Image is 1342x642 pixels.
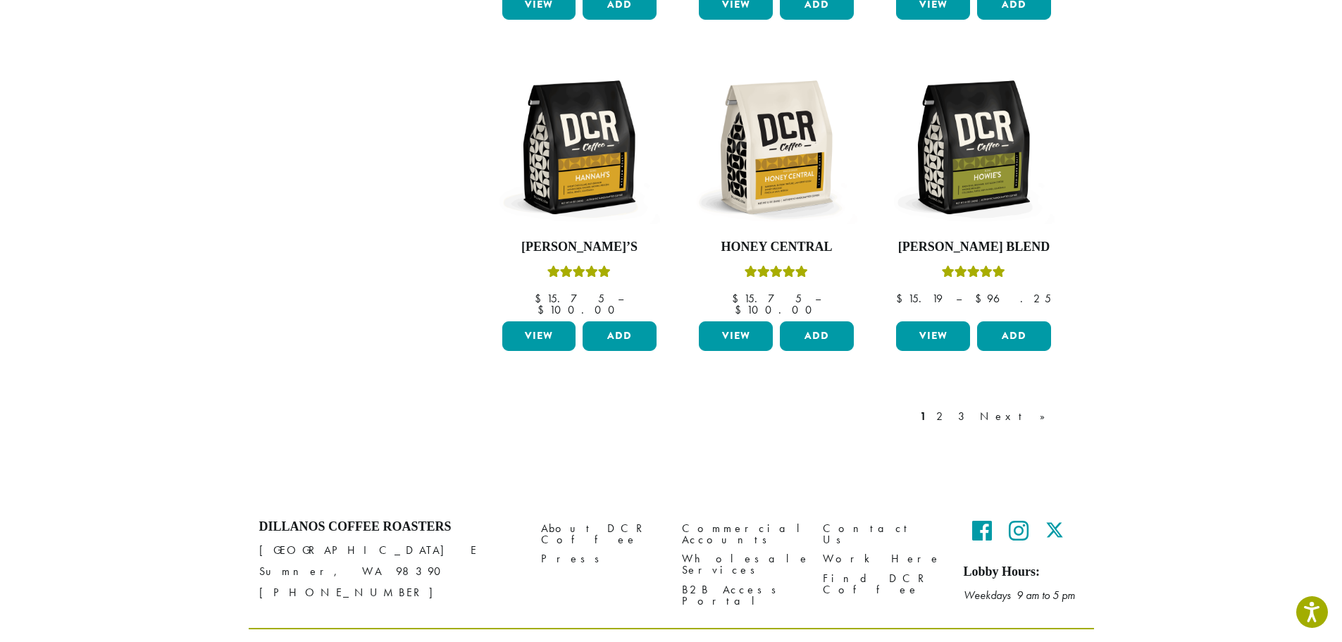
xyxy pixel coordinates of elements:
[732,291,802,306] bdi: 15.75
[975,291,987,306] span: $
[896,291,943,306] bdi: 15.19
[893,66,1055,228] img: DCR-12oz-Howies-Stock-scaled.png
[964,564,1083,580] h5: Lobby Hours:
[815,291,821,306] span: –
[896,321,970,351] a: View
[583,321,657,351] button: Add
[823,550,943,569] a: Work Here
[502,321,576,351] a: View
[538,302,621,317] bdi: 100.00
[917,408,929,425] a: 1
[695,66,857,228] img: DCR-12oz-Honey-Central-Stock-scaled.png
[538,302,549,317] span: $
[956,291,962,306] span: –
[541,519,661,550] a: About DCR Coffee
[499,66,661,316] a: [PERSON_NAME]’sRated 5.00 out of 5
[735,302,747,317] span: $
[535,291,604,306] bdi: 15.75
[933,408,951,425] a: 2
[682,519,802,550] a: Commercial Accounts
[823,519,943,550] a: Contact Us
[732,291,744,306] span: $
[893,66,1055,316] a: [PERSON_NAME] BlendRated 4.67 out of 5
[699,321,773,351] a: View
[695,240,857,255] h4: Honey Central
[547,264,611,285] div: Rated 5.00 out of 5
[682,580,802,610] a: B2B Access Portal
[498,66,660,228] img: DCR-12oz-Hannahs-Stock-scaled.png
[735,302,819,317] bdi: 100.00
[977,321,1051,351] button: Add
[259,540,520,603] p: [GEOGRAPHIC_DATA] E Sumner, WA 98390 [PHONE_NUMBER]
[259,519,520,535] h4: Dillanos Coffee Roasters
[780,321,854,351] button: Add
[975,291,1051,306] bdi: 96.25
[823,569,943,599] a: Find DCR Coffee
[896,291,908,306] span: $
[893,240,1055,255] h4: [PERSON_NAME] Blend
[964,588,1075,603] em: Weekdays 9 am to 5 pm
[942,264,1005,285] div: Rated 4.67 out of 5
[535,291,547,306] span: $
[955,408,973,425] a: 3
[695,66,857,316] a: Honey CentralRated 5.00 out of 5
[745,264,808,285] div: Rated 5.00 out of 5
[499,240,661,255] h4: [PERSON_NAME]’s
[541,550,661,569] a: Press
[977,408,1058,425] a: Next »
[618,291,623,306] span: –
[682,550,802,580] a: Wholesale Services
